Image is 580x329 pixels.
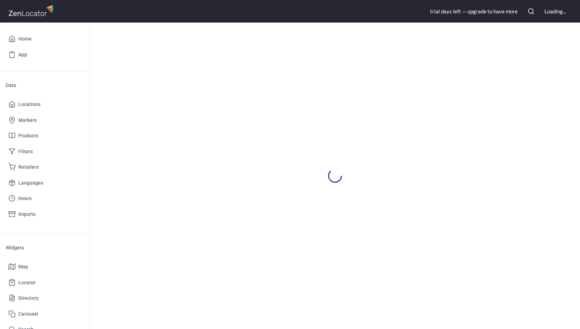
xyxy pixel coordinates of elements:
[430,8,518,15] div: trial day s left — upgrade to have more
[18,116,37,125] span: Markers
[18,35,32,43] span: Home
[18,131,38,140] span: Products
[6,306,84,322] a: Carousel
[6,128,84,144] a: Products
[18,100,40,109] span: Locations
[523,4,539,19] button: Search
[18,179,43,187] span: Languages
[6,175,84,191] a: Languages
[18,147,33,156] span: Filters
[18,194,32,203] span: Hours
[18,262,28,271] span: Map
[6,239,84,256] li: Widgets
[6,275,84,291] a: Locator
[6,191,84,206] a: Hours
[6,97,84,112] a: Locations
[18,163,39,172] span: Retailers
[6,159,84,175] a: Retailers
[18,294,39,303] span: Directory
[6,31,84,47] a: Home
[6,206,84,222] a: Imports
[6,290,84,306] a: Directory
[8,3,56,18] img: zenlocator
[18,50,27,59] span: App
[6,112,84,128] a: Markers
[18,310,38,318] span: Carousel
[6,47,84,63] a: App
[6,259,84,275] a: Map
[544,8,566,15] div: Loading...
[6,144,84,160] a: Filters
[18,278,36,287] span: Locator
[18,210,36,219] span: Imports
[6,77,84,94] li: Data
